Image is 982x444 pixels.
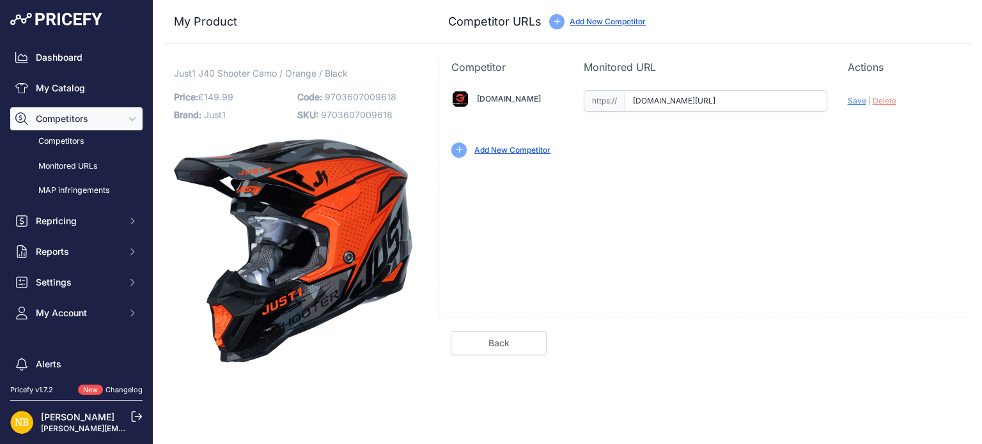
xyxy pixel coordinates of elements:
span: 9703607009618 [321,109,393,120]
input: ghostbikes.com/product [625,90,827,112]
a: Add New Competitor [474,145,550,155]
span: 149.99 [204,91,233,102]
span: https:// [584,90,625,112]
span: Competitors [36,112,120,125]
span: | [868,96,871,105]
img: Pricefy Logo [10,13,102,26]
span: Code: [297,91,322,102]
span: Price: [174,91,198,102]
span: Reports [36,245,120,258]
span: Save [848,96,866,105]
button: Competitors [10,107,143,130]
span: Just1 J40 Shooter Camo / Orange / Black [174,65,348,81]
p: Monitored URL [584,59,827,75]
span: Just1 [204,109,226,120]
p: £ [174,88,290,106]
div: Pricefy v1.7.2 [10,385,53,395]
a: Dashboard [10,46,143,69]
button: Reports [10,240,143,263]
p: Competitor [451,59,563,75]
span: Delete [873,96,896,105]
a: Add New Competitor [570,17,646,26]
a: Changelog [105,385,143,394]
a: [PERSON_NAME][EMAIL_ADDRESS][DOMAIN_NAME] [41,424,238,433]
span: My Account [36,307,120,319]
a: Back [451,331,547,355]
a: [PERSON_NAME] [41,411,114,422]
h3: My Product [174,13,412,31]
a: My Catalog [10,77,143,100]
p: Actions [848,59,959,75]
span: SKU: [297,109,318,120]
span: Settings [36,276,120,289]
a: Alerts [10,353,143,376]
a: [DOMAIN_NAME] [477,94,541,103]
button: My Account [10,302,143,325]
a: MAP infringements [10,180,143,202]
button: Repricing [10,210,143,233]
span: 9703607009618 [325,91,396,102]
a: Competitors [10,130,143,153]
button: Settings [10,271,143,294]
h3: Competitor URLs [448,13,542,31]
span: Repricing [36,215,120,227]
span: Brand: [174,109,201,120]
nav: Sidebar [10,46,143,424]
span: New [78,385,103,395]
a: Monitored URLs [10,155,143,178]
